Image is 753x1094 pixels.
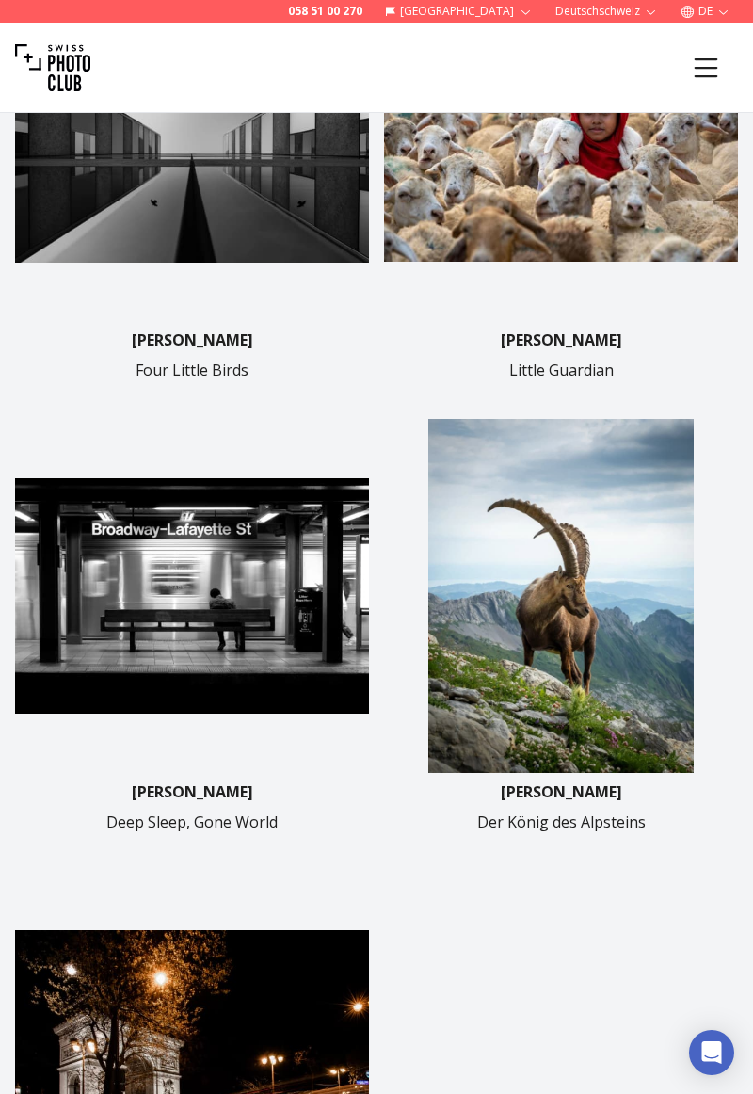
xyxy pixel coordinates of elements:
img: Swiss photo club [15,30,90,105]
div: Open Intercom Messenger [689,1030,734,1075]
p: [PERSON_NAME] [501,329,622,351]
a: 058 51 00 270 [288,4,362,19]
p: Der König des Alpsteins [477,811,646,833]
p: Deep Sleep, Gone World [106,811,278,833]
p: Four Little Birds [136,359,248,381]
p: [PERSON_NAME] [132,329,253,351]
p: [PERSON_NAME] [501,780,622,803]
img: image [384,419,738,773]
p: Little Guardian [509,359,614,381]
button: Menu [674,36,738,100]
img: image [15,419,369,773]
p: [PERSON_NAME] [132,780,253,803]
